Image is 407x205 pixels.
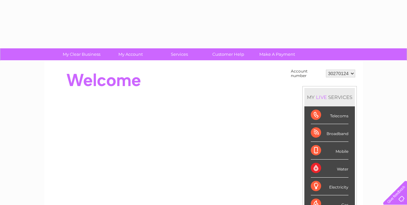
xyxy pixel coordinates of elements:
td: Account number [289,67,324,80]
div: Mobile [311,142,348,160]
div: Electricity [311,178,348,195]
a: Customer Help [202,48,255,60]
div: MY SERVICES [304,88,355,106]
a: Services [153,48,206,60]
a: Make A Payment [251,48,304,60]
div: Water [311,160,348,177]
a: My Account [104,48,157,60]
div: LIVE [315,94,328,100]
a: My Clear Business [55,48,108,60]
div: Telecoms [311,106,348,124]
div: Broadband [311,124,348,142]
